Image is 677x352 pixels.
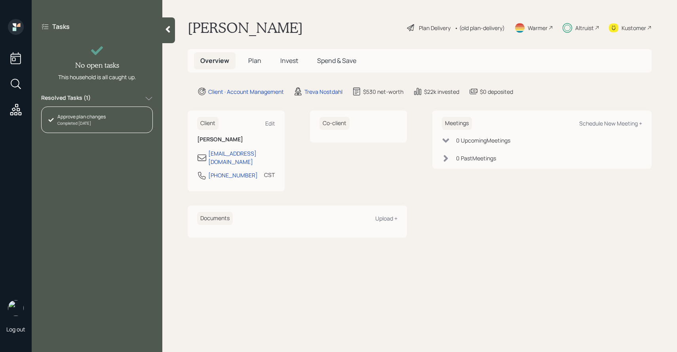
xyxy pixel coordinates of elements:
div: Upload + [375,215,397,222]
div: $22k invested [424,88,459,96]
h1: [PERSON_NAME] [188,19,303,36]
div: Client · Account Management [208,88,284,96]
div: Log out [6,325,25,333]
div: $530 net-worth [363,88,403,96]
h6: [PERSON_NAME] [197,136,275,143]
h6: Co-client [319,117,350,130]
div: 0 Past Meeting s [456,154,496,162]
h6: Client [197,117,219,130]
div: [EMAIL_ADDRESS][DOMAIN_NAME] [208,149,275,166]
img: sami-boghos-headshot.png [8,300,24,316]
div: CST [264,171,275,179]
div: Schedule New Meeting + [579,120,642,127]
label: Resolved Tasks ( 1 ) [41,94,91,103]
div: $0 deposited [480,88,513,96]
div: This household is all caught up. [58,73,136,81]
div: Plan Delivery [419,24,451,32]
div: Completed [DATE] [57,120,106,126]
span: Invest [280,56,298,65]
span: Spend & Save [317,56,356,65]
div: • (old plan-delivery) [455,24,505,32]
div: [PHONE_NUMBER] [208,171,258,179]
div: Kustomer [622,24,646,32]
label: Tasks [52,22,70,31]
span: Plan [248,56,261,65]
div: 0 Upcoming Meeting s [456,136,510,145]
h4: No open tasks [75,61,119,70]
div: Edit [265,120,275,127]
div: Altruist [575,24,594,32]
span: Overview [200,56,229,65]
h6: Meetings [442,117,472,130]
h6: Documents [197,212,233,225]
div: Treva Nostdahl [304,88,342,96]
div: Warmer [528,24,548,32]
div: Approve plan changes [57,113,106,120]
